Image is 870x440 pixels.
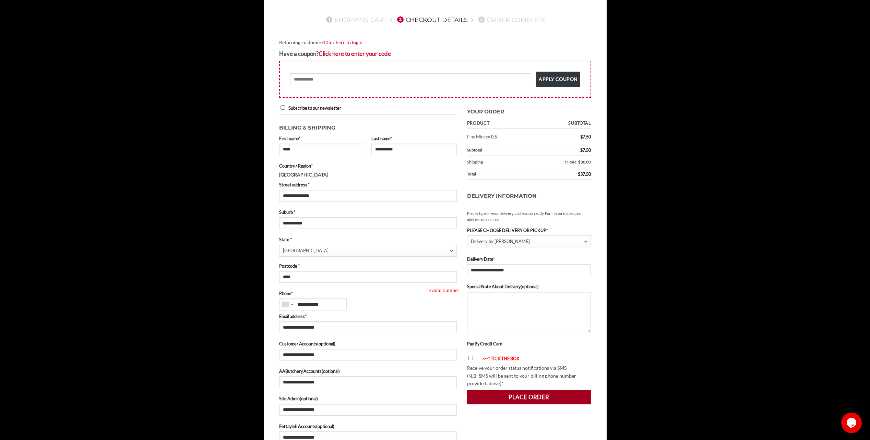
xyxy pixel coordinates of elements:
[467,104,591,116] h3: Your order
[390,136,392,141] abbr: required
[279,299,295,310] div: Unknown
[279,236,457,243] label: State
[324,39,362,45] a: Click here to login
[279,209,457,216] label: Suburb
[578,160,591,164] bdi: 30.00
[537,119,591,129] th: Subtotal
[316,424,334,429] span: (optional)
[299,136,300,141] abbr: required
[279,340,457,347] label: Customer Accounts
[291,291,293,296] abbr: required
[467,341,502,346] label: Pay By Credit Card
[305,314,307,319] abbr: required
[397,16,403,23] span: 2
[279,313,457,320] label: Email address
[467,390,591,404] button: Place order
[279,181,457,188] label: Street address
[467,129,537,145] td: Fine Mince
[536,72,580,87] button: Apply coupon
[300,396,318,401] span: (optional)
[426,286,493,294] span: Invalid number
[311,163,313,169] abbr: required
[308,182,310,187] abbr: required
[279,162,457,169] label: Country / Region
[279,245,457,256] span: State
[467,256,591,262] label: Delivery Date
[279,11,591,28] nav: Checkout steps
[279,368,457,375] label: AAButchery Accounts
[279,262,457,269] label: Postcode
[546,228,548,233] abbr: required
[467,364,591,388] p: Receive your order status notifications via SMS (N.B: SMS will be sent to your billing phone numb...
[288,105,341,111] span: Subscribe to our newsletter
[467,145,537,155] th: Subtotal
[580,134,583,139] span: $
[514,158,591,167] label: Flat Rate:
[467,169,537,180] th: Total
[488,134,497,139] strong: × 0.5
[279,120,457,132] h3: Billing & Shipping
[467,227,591,234] label: PLEASE CHOOSE DELIVERY OR PICKUP
[319,50,391,57] a: Enter your coupon code
[467,119,537,129] th: Product
[279,39,591,47] div: Returning customer?
[580,134,591,139] bdi: 7.50
[578,171,591,177] bdi: 37.50
[467,210,591,223] small: Please type in your delivery address correctly. For in-store pickup no address is required
[283,245,450,256] span: New South Wales
[841,413,863,433] iframe: chat widget
[578,160,581,164] span: $
[395,16,468,23] a: 2Checkout details
[467,235,591,247] span: Delivery by Abu Ahmad Butchery
[468,356,473,360] input: <-- * TICK THE BOX
[521,284,539,289] span: (optional)
[482,356,519,361] font: <-- * TICK THE BOX
[322,368,340,374] span: (optional)
[580,147,591,153] bdi: 7.50
[290,237,292,242] abbr: required
[502,380,504,386] abbr: required
[371,135,457,142] label: Last name
[317,341,335,346] span: (optional)
[476,357,482,361] img: arrow-blink.gif
[279,49,591,58] div: Have a coupon?
[279,423,457,430] label: Fettayleh Accounts
[467,283,591,290] label: Special Note About Delivery
[324,16,387,23] a: 1Shopping Cart
[467,185,591,207] h3: Delivery Information
[294,209,295,215] abbr: required
[298,263,300,269] abbr: required
[493,256,495,262] abbr: required
[281,105,285,110] input: Subscribe to our newsletter
[279,135,365,142] label: First name
[578,171,580,177] span: $
[279,395,457,402] label: Site Admin
[467,156,512,169] th: Shipping
[580,147,583,153] span: $
[279,290,457,297] label: Phone
[279,172,328,178] strong: [GEOGRAPHIC_DATA]
[326,16,332,23] span: 1
[471,236,584,247] span: Delivery by Abu Ahmad Butchery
